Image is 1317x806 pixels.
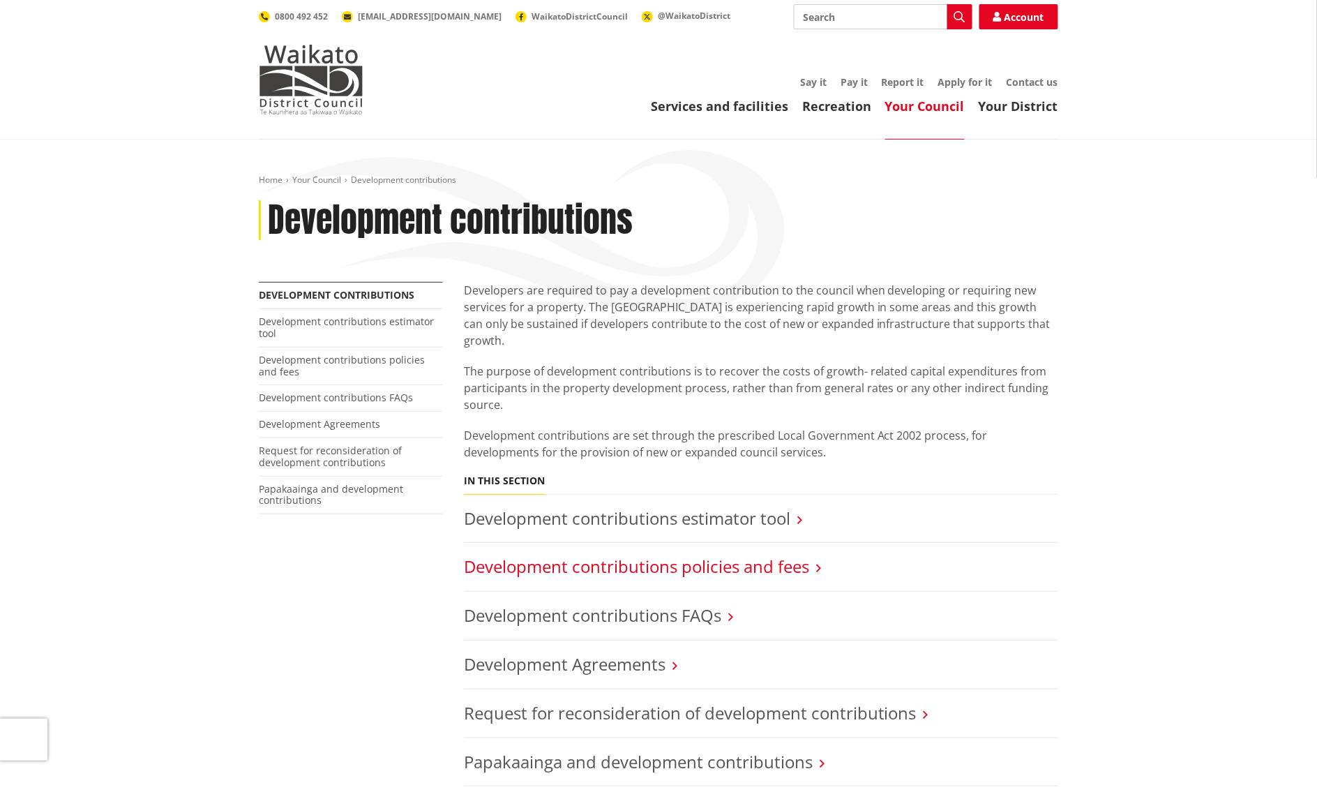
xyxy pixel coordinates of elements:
[464,475,545,487] h5: In this section
[464,363,1058,413] p: The purpose of development contributions is to recover the costs of growth- related capital expen...
[358,10,502,22] span: [EMAIL_ADDRESS][DOMAIN_NAME]
[259,315,434,340] a: Development contributions estimator tool
[938,75,993,89] a: Apply for it
[802,98,871,114] a: Recreation
[259,288,414,301] a: Development contributions
[1253,747,1303,798] iframe: Messenger Launcher
[268,200,633,241] h1: Development contributions
[259,417,380,431] a: Development Agreements
[259,45,363,114] img: Waikato District Council - Te Kaunihera aa Takiwaa o Waikato
[464,507,790,530] a: Development contributions estimator tool
[292,174,341,186] a: Your Council
[515,10,628,22] a: WaikatoDistrictCouncil
[342,10,502,22] a: [EMAIL_ADDRESS][DOMAIN_NAME]
[979,4,1058,29] a: Account
[464,652,665,676] a: Development Agreements
[464,555,809,578] a: Development contributions policies and fees
[259,391,413,404] a: Development contributions FAQs
[532,10,628,22] span: WaikatoDistrictCouncil
[658,10,730,22] span: @WaikatoDistrict
[464,604,721,627] a: Development contributions FAQs
[642,10,730,22] a: @WaikatoDistrict
[885,98,965,114] a: Your Council
[464,750,813,773] a: Papakaainga and development contributions
[351,174,456,186] span: Development contributions
[259,482,403,507] a: Papakaainga and development contributions
[259,174,1058,186] nav: breadcrumb
[800,75,827,89] a: Say it
[259,353,425,378] a: Development contributions policies and fees
[1007,75,1058,89] a: Contact us
[794,4,972,29] input: Search input
[464,282,1058,349] p: Developers are required to pay a development contribution to the council when developing or requi...
[259,10,328,22] a: 0800 492 452
[259,174,283,186] a: Home
[464,701,917,724] a: Request for reconsideration of development contributions
[841,75,868,89] a: Pay it
[651,98,788,114] a: Services and facilities
[882,75,924,89] a: Report it
[259,444,402,469] a: Request for reconsideration of development contributions
[979,98,1058,114] a: Your District
[275,10,328,22] span: 0800 492 452
[464,427,1058,461] p: Development contributions are set through the prescribed Local Government Act 2002 process, for d...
